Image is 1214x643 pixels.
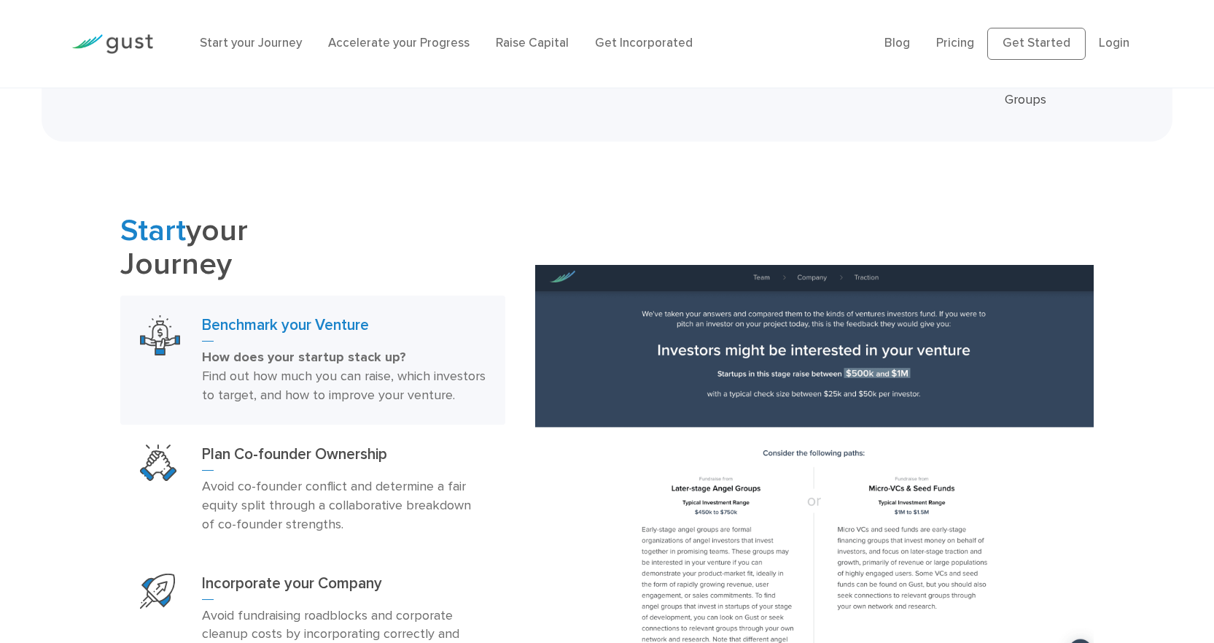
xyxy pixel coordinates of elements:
[200,36,302,50] a: Start your Journey
[140,315,180,355] img: Benchmark Your Venture
[120,215,505,282] h2: your Journey
[120,296,505,425] a: Benchmark Your VentureBenchmark your VentureHow does your startup stack up? Find out how much you...
[202,350,406,365] strong: How does your startup stack up?
[1099,36,1129,50] a: Login
[71,34,153,54] img: Gust Logo
[884,36,910,50] a: Blog
[202,574,486,600] h3: Incorporate your Company
[202,444,486,471] h3: Plan Co-founder Ownership
[140,574,175,609] img: Start Your Company
[496,36,569,50] a: Raise Capital
[987,28,1086,60] a: Get Started
[202,369,486,403] span: Find out how much you can raise, which investors to target, and how to improve your venture.
[120,425,505,554] a: Plan Co Founder OwnershipPlan Co-founder OwnershipAvoid co-founder conflict and determine a fair ...
[328,36,470,50] a: Accelerate your Progress
[936,36,974,50] a: Pricing
[120,212,186,249] span: Start
[202,477,486,534] p: Avoid co-founder conflict and determine a fair equity split through a collaborative breakdown of ...
[595,36,693,50] a: Get Incorporated
[140,444,176,481] img: Plan Co Founder Ownership
[202,315,486,342] h3: Benchmark your Venture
